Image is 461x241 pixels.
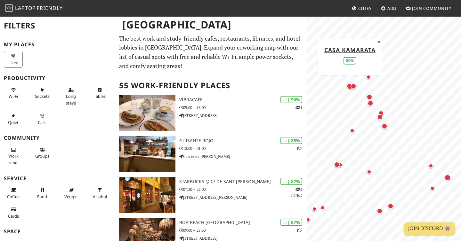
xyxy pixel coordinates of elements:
[333,160,341,169] div: Map marker
[179,145,307,152] p: 13:00 – 01:00
[179,220,307,225] h3: Boa Beach [GEOGRAPHIC_DATA]
[38,120,46,125] span: Video/audio calls
[4,175,111,182] h3: Service
[387,5,397,11] span: Add
[296,145,302,152] p: 1
[291,186,302,198] p: 2 1 1
[296,227,302,233] p: 1
[443,173,452,182] div: Map marker
[9,93,18,99] span: Stable Wi-Fi
[427,162,435,170] div: Map marker
[90,85,109,102] button: Tables
[412,5,451,11] span: Join Community
[179,227,307,233] p: 09:00 – 23:30
[179,97,307,103] h3: Vibracafe
[365,93,374,101] div: Map marker
[119,34,303,71] p: The best work and study-friendly cafes, restaurants, libraries, and hotel lobbies in [GEOGRAPHIC_...
[37,4,62,12] span: Friendly
[280,137,302,144] div: | 88%
[115,95,307,131] a: Vibracafe | 90% 1 Vibracafe 09:00 – 13:00 [STREET_ADDRESS]
[179,179,307,184] h3: Starbucks @ C/ de Sant [PERSON_NAME]
[35,153,49,159] span: Group tables
[8,153,19,165] span: People working
[304,216,312,224] div: Map marker
[94,93,106,99] span: Work-friendly tables
[4,185,23,202] button: Coffee
[4,16,111,35] h2: Filters
[37,194,47,199] span: Food
[376,38,382,45] button: Close popup
[35,93,50,99] span: Power sockets
[429,184,436,192] div: Map marker
[90,185,109,202] button: Alcohol
[179,153,307,159] p: Carrer de [PERSON_NAME]
[5,4,13,12] img: LaptopFriendly
[8,120,19,125] span: Quiet
[5,3,63,14] a: LaptopFriendly LaptopFriendly
[280,96,302,103] div: | 90%
[349,82,358,90] div: Map marker
[115,136,307,172] a: Guisante Rojo | 88% 1 Guisante Rojo 13:00 – 01:00 Carrer de [PERSON_NAME]
[295,105,302,111] p: 1
[179,105,307,111] p: 09:00 – 13:00
[119,95,175,131] img: Vibracafe
[324,46,376,53] a: Casa Kamarata
[349,3,374,14] a: Cities
[33,185,52,202] button: Food
[280,178,302,185] div: | 87%
[15,4,36,12] span: Laptop
[365,168,373,176] div: Map marker
[119,136,175,172] img: Guisante Rojo
[4,75,111,81] h3: Productivity
[345,82,354,91] div: Map marker
[366,99,375,107] div: Map marker
[7,194,20,199] span: Coffee
[33,85,52,102] button: Sockets
[93,194,107,199] span: Alcohol
[311,205,318,213] div: Map marker
[119,76,303,95] h2: 55 Work-Friendly Places
[4,204,23,221] button: Cards
[117,16,306,34] h1: [GEOGRAPHIC_DATA]
[179,194,307,200] p: [STREET_ADDRESS][PERSON_NAME]
[348,127,356,135] div: Map marker
[33,111,52,128] button: Calls
[4,229,111,235] h3: Space
[4,135,111,141] h3: Community
[358,5,372,11] span: Cities
[33,144,52,161] button: Groups
[403,3,454,14] a: Join Community
[179,138,307,144] h3: Guisante Rojo
[115,177,307,213] a: Starbucks @ C/ de Sant Vicent Màrtir | 87% 211 Starbucks @ C/ de Sant [PERSON_NAME] 07:30 – 22:00...
[4,42,111,48] h3: My Places
[376,113,384,121] div: Map marker
[119,177,175,213] img: Starbucks @ C/ de Sant Vicent Màrtir
[4,144,23,168] button: Work vibe
[319,204,327,212] div: Map marker
[66,93,76,105] span: Long stays
[4,111,23,128] button: Quiet
[377,109,385,118] div: Map marker
[280,219,302,226] div: | 87%
[344,57,356,64] div: 80%
[64,194,77,199] span: Veggie
[179,186,307,192] p: 07:30 – 22:00
[365,73,372,81] div: Map marker
[4,85,23,102] button: Wi-Fi
[378,3,399,14] a: Add
[179,113,307,119] p: [STREET_ADDRESS]
[8,213,19,219] span: Credit cards
[61,185,80,202] button: Veggie
[61,85,80,108] button: Long stays
[380,122,389,130] div: Map marker
[386,202,395,210] div: Map marker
